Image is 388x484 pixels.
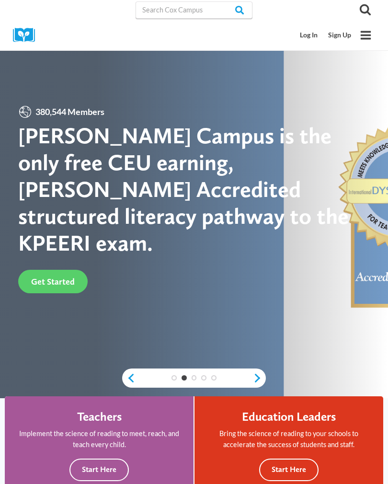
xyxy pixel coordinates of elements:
nav: Secondary Mobile Navigation [295,26,356,44]
h4: Education Leaders [242,409,336,424]
a: Sign Up [323,26,356,44]
button: Open menu [356,26,375,45]
button: Start Here [259,459,319,481]
h4: Teachers [77,409,122,424]
img: Cox Campus [13,28,42,43]
a: Get Started [18,270,88,293]
div: [PERSON_NAME] Campus is the only free CEU earning, [PERSON_NAME] Accredited structured literacy p... [18,122,370,257]
a: Log In [295,26,323,44]
input: Search Cox Campus [136,1,252,19]
button: Start Here [69,459,129,481]
p: Implement the science of reading to meet, reach, and teach every child. [18,428,181,450]
p: Bring the science of reading to your schools to accelerate the success of students and staff. [207,428,370,450]
span: Get Started [31,277,75,287]
span: 380,544 Members [32,105,108,119]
